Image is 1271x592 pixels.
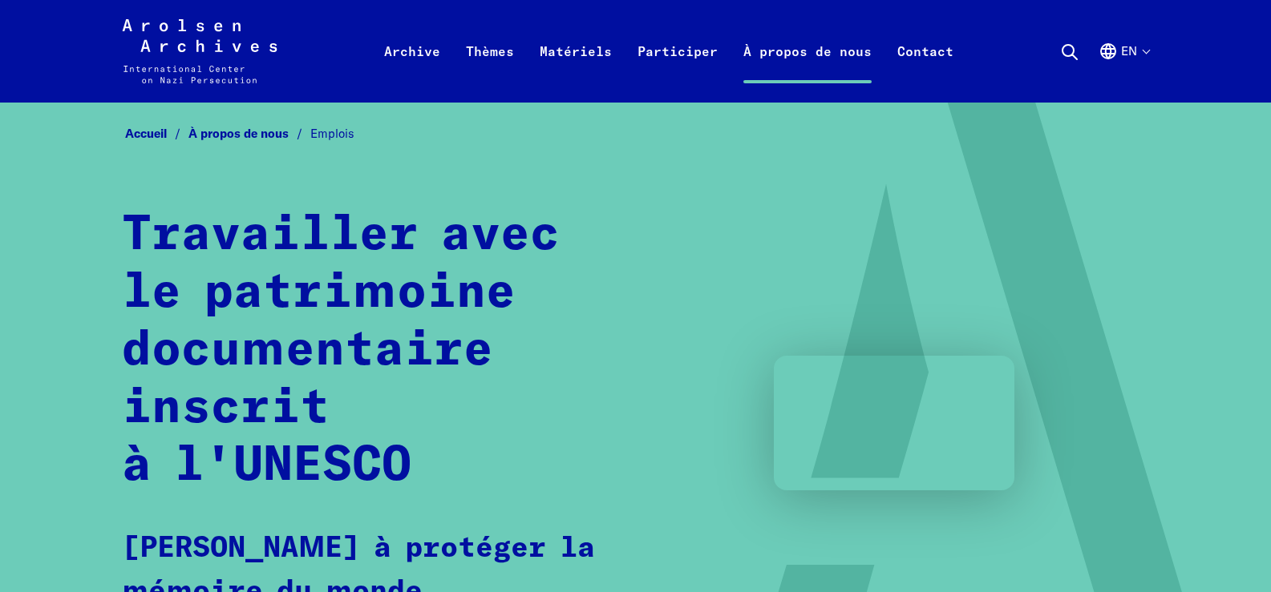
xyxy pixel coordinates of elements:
[625,38,731,103] a: Participer
[466,43,514,59] font: Thèmes
[188,126,289,141] font: À propos de nous
[453,38,527,103] a: Thèmes
[884,38,966,103] a: Contact
[638,43,718,59] font: Participer
[122,122,1150,147] nav: Fil d'Ariane
[1121,43,1137,58] font: en
[188,126,310,141] a: À propos de nous
[125,126,167,141] font: Accueil
[371,38,453,103] a: Archive
[540,43,612,59] font: Matériels
[527,38,625,103] a: Matériels
[125,126,188,141] a: Accueil
[122,211,560,490] font: Travailler avec le patrimoine documentaire inscrit à l'UNESCO
[310,126,354,141] font: Emplois
[743,43,872,59] font: À propos de nous
[384,43,440,59] font: Archive
[731,38,884,103] a: À propos de nous
[897,43,953,59] font: Contact
[371,19,966,83] nav: Primaire
[1099,42,1149,99] button: Anglais, sélection de la langue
